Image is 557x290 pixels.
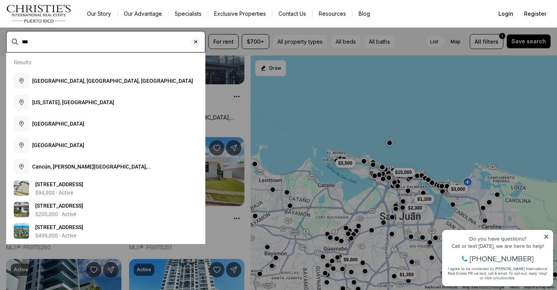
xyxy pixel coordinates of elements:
[524,11,546,17] span: Register
[191,31,205,52] button: Clear search input
[35,233,76,239] p: $499,000 · Active
[519,6,551,21] button: Register
[352,8,376,19] a: Blog
[35,203,83,209] span: [STREET_ADDRESS]
[498,11,513,17] span: Login
[10,47,109,62] span: I agree to be contacted by [PERSON_NAME] International Real Estate PR via text, call & email. To ...
[11,199,201,220] a: View details: 425 30TH AVE W #C112
[32,164,151,177] span: Cancún, [PERSON_NAME][GEOGRAPHIC_DATA], [GEOGRAPHIC_DATA]
[32,99,114,105] span: [US_STATE], [GEOGRAPHIC_DATA]
[313,8,352,19] a: Resources
[11,220,201,242] a: View details: 6157 MIDNIGHT PASS RD #C12
[11,156,201,177] button: Cancún, [PERSON_NAME][GEOGRAPHIC_DATA], [GEOGRAPHIC_DATA]
[32,78,193,84] span: [GEOGRAPHIC_DATA], [GEOGRAPHIC_DATA], [GEOGRAPHIC_DATA]
[14,59,31,66] p: Results
[11,70,201,92] button: [GEOGRAPHIC_DATA], [GEOGRAPHIC_DATA], [GEOGRAPHIC_DATA]
[32,142,84,148] span: [GEOGRAPHIC_DATA]
[35,211,76,217] p: $200,000 · Active
[35,181,83,187] span: [STREET_ADDRESS]
[81,8,117,19] a: Our Story
[8,25,111,30] div: Call or text [DATE], we are here to help!
[11,242,201,263] a: View details: 2001 PALM DR #C102
[11,177,201,199] a: View details: 1254 E 113TH AVE #C110
[494,6,518,21] button: Login
[35,190,73,196] p: $94,900 · Active
[169,8,208,19] a: Specialists
[32,121,84,127] span: [GEOGRAPHIC_DATA]
[6,5,72,23] img: logo
[31,36,95,44] span: [PHONE_NUMBER]
[11,92,201,113] button: [US_STATE], [GEOGRAPHIC_DATA]
[35,224,83,230] span: [STREET_ADDRESS]
[272,8,312,19] button: Contact Us
[8,17,111,23] div: Do you have questions?
[118,8,168,19] a: Our Advantage
[208,8,272,19] a: Exclusive Properties
[11,134,201,156] button: [GEOGRAPHIC_DATA]
[11,113,201,134] button: [GEOGRAPHIC_DATA]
